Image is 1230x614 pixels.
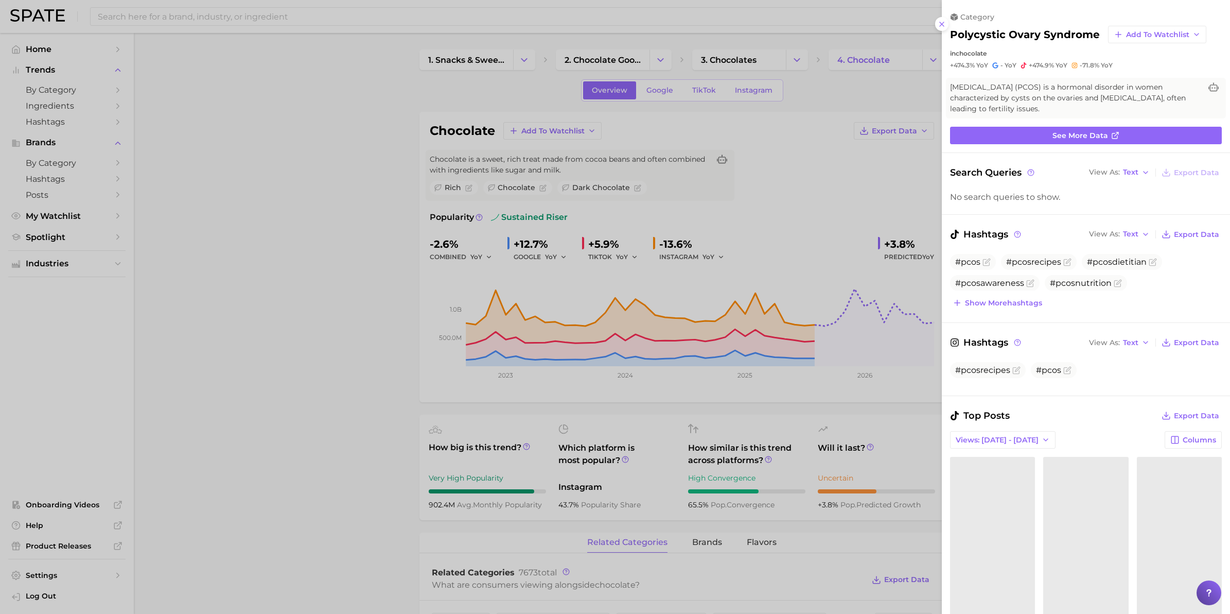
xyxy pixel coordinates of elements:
[1012,366,1021,374] button: Flag as miscategorized or irrelevant
[950,431,1056,449] button: Views: [DATE] - [DATE]
[1159,408,1222,423] button: Export Data
[1029,61,1054,69] span: +474.9%
[1174,338,1219,347] span: Export Data
[1165,431,1222,449] button: Columns
[955,278,1024,288] span: #pcosawareness
[955,365,1010,375] span: #pcosrecipes
[950,408,1010,423] span: Top Posts
[1026,279,1034,287] button: Flag as miscategorized or irrelevant
[960,12,994,22] span: category
[1036,365,1061,375] span: #pcos
[1159,335,1222,350] button: Export Data
[1086,166,1152,179] button: View AsText
[1056,61,1067,70] span: YoY
[1174,412,1219,420] span: Export Data
[1174,230,1219,239] span: Export Data
[1159,227,1222,242] button: Export Data
[982,258,991,266] button: Flag as miscategorized or irrelevant
[1005,61,1016,70] span: YoY
[1159,165,1222,180] button: Export Data
[1086,336,1152,349] button: View AsText
[1006,257,1061,267] span: #pcosrecipes
[1000,61,1003,69] span: -
[1123,169,1138,175] span: Text
[1114,279,1122,287] button: Flag as miscategorized or irrelevant
[950,82,1201,114] span: [MEDICAL_DATA] (PCOS) is a hormonal disorder in women characterized by cysts on the ovaries and [...
[950,61,975,69] span: +474.3%
[1123,231,1138,237] span: Text
[1183,436,1216,445] span: Columns
[950,296,1045,310] button: Show morehashtags
[1089,169,1120,175] span: View As
[1089,340,1120,346] span: View As
[1101,61,1113,70] span: YoY
[956,436,1039,445] span: Views: [DATE] - [DATE]
[956,49,987,57] span: chocolate
[1086,228,1152,241] button: View AsText
[1052,131,1108,140] span: See more data
[1108,26,1206,43] button: Add to Watchlist
[1123,340,1138,346] span: Text
[950,127,1222,144] a: See more data
[1089,231,1120,237] span: View As
[1063,258,1071,266] button: Flag as miscategorized or irrelevant
[1174,168,1219,177] span: Export Data
[950,28,1100,41] h2: polycystic ovary syndrome
[950,227,1023,242] span: Hashtags
[1149,258,1157,266] button: Flag as miscategorized or irrelevant
[1126,30,1189,39] span: Add to Watchlist
[950,165,1036,180] span: Search Queries
[1063,366,1071,374] button: Flag as miscategorized or irrelevant
[965,299,1042,308] span: Show more hashtags
[1080,61,1099,69] span: -71.8%
[1050,278,1112,288] span: #pcosnutrition
[950,192,1222,202] div: No search queries to show.
[955,257,980,267] span: #pcos
[976,61,988,70] span: YoY
[950,335,1023,350] span: Hashtags
[1087,257,1147,267] span: #pcosdietitian
[950,49,1222,57] div: in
